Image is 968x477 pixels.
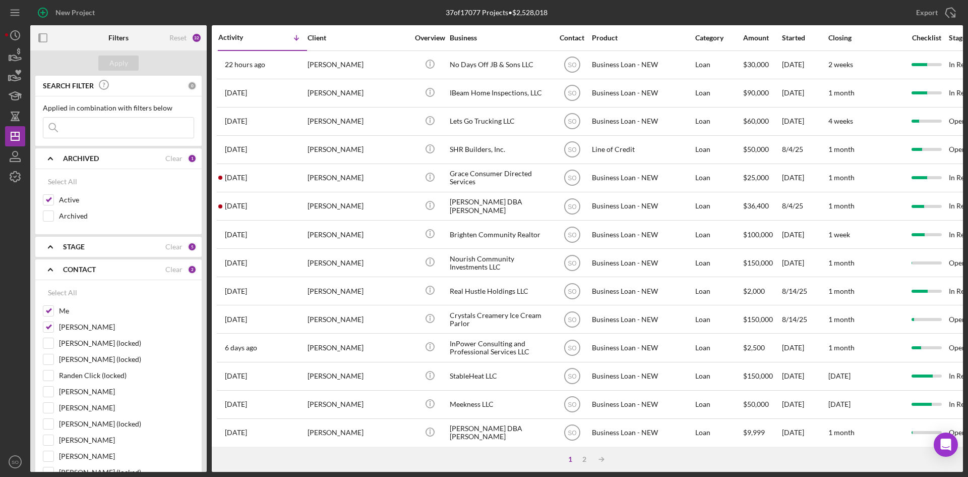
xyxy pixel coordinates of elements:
div: $36,400 [743,193,781,220]
time: 1 month [828,258,855,267]
div: [PERSON_NAME] [308,363,408,390]
div: InPower Consulting and Professional Services LLC [450,334,551,361]
time: 2025-08-15 16:35 [225,202,247,210]
div: Select All [48,283,77,303]
div: SHR Builders, Inc. [450,136,551,163]
text: SO [568,401,576,408]
div: Business Loan - NEW [592,306,693,333]
div: [PERSON_NAME] DBA [PERSON_NAME] [450,193,551,220]
div: 32 [192,33,202,43]
button: Select All [43,172,82,192]
label: Me [59,306,194,316]
div: Business Loan - NEW [592,391,693,418]
text: SO [12,459,19,465]
text: SO [568,175,576,182]
div: [DATE] [782,221,827,248]
div: Business Loan - NEW [592,108,693,135]
time: 1 month [828,173,855,182]
time: 2025-08-08 13:49 [225,429,247,437]
div: Loan [695,391,742,418]
div: Real Hustle Holdings LLC [450,278,551,304]
div: Loan [695,80,742,107]
div: New Project [55,3,95,23]
div: Business Loan - NEW [592,51,693,78]
div: $60,000 [743,108,781,135]
div: Loan [695,221,742,248]
div: Loan [695,278,742,304]
div: 1 [563,455,577,463]
time: 2025-08-15 14:32 [225,259,247,267]
label: [PERSON_NAME] [59,403,194,413]
div: Loan [695,306,742,333]
button: SO [5,452,25,472]
text: SO [568,345,576,352]
div: Nourish Community Investments LLC [450,249,551,276]
div: [DATE] [782,391,827,418]
label: [PERSON_NAME] (locked) [59,354,194,364]
div: $150,000 [743,363,781,390]
div: Category [695,34,742,42]
time: 1 month [828,88,855,97]
div: $30,000 [743,51,781,78]
div: Clear [165,243,183,251]
div: Activity [218,33,263,41]
div: [DATE] [782,249,827,276]
div: [PERSON_NAME] [308,334,408,361]
div: [PERSON_NAME] [308,249,408,276]
div: Business Loan - NEW [592,419,693,446]
div: Reset [169,34,187,42]
div: $25,000 [743,165,781,191]
div: [PERSON_NAME] [308,108,408,135]
div: $100,000 [743,221,781,248]
div: Line of Credit [592,136,693,163]
time: 2025-08-14 17:35 [225,287,247,295]
div: $2,500 [743,334,781,361]
div: [PERSON_NAME] [308,51,408,78]
button: Select All [43,283,82,303]
button: New Project [30,3,105,23]
time: 1 month [828,201,855,210]
div: Amount [743,34,781,42]
time: 2025-08-11 05:55 [225,372,247,380]
div: Business Loan - NEW [592,80,693,107]
text: SO [568,430,576,437]
text: SO [568,62,576,69]
time: [DATE] [828,372,851,380]
div: Loan [695,108,742,135]
label: Active [59,195,194,205]
b: SEARCH FILTER [43,82,94,90]
div: Contact [553,34,591,42]
div: 37 of 17077 Projects • $2,528,018 [446,9,548,17]
div: [DATE] [782,334,827,361]
div: Lets Go Trucking LLC [450,108,551,135]
div: Meekness LLC [450,391,551,418]
div: [DATE] [782,108,827,135]
div: Loan [695,363,742,390]
div: [PERSON_NAME] [308,80,408,107]
button: Export [906,3,963,23]
div: Loan [695,51,742,78]
text: SO [568,259,576,267]
div: 0 [188,81,197,90]
div: Select All [48,172,77,192]
text: SO [568,203,576,210]
text: SO [568,373,576,380]
div: [PERSON_NAME] [308,193,408,220]
div: $9,999 [743,419,781,446]
button: Apply [98,56,139,71]
label: [PERSON_NAME] [59,451,194,461]
time: 2025-08-15 21:04 [225,174,247,182]
div: $90,000 [743,80,781,107]
div: 8/4/25 [782,136,827,163]
div: [PERSON_NAME] [308,419,408,446]
b: Filters [108,34,129,42]
div: 8/14/25 [782,278,827,304]
div: [PERSON_NAME] [308,165,408,191]
div: Loan [695,165,742,191]
div: [DATE] [782,80,827,107]
div: Checklist [905,34,948,42]
div: Business Loan - NEW [592,249,693,276]
label: Archived [59,211,194,221]
div: [DATE] [782,165,827,191]
div: Loan [695,249,742,276]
